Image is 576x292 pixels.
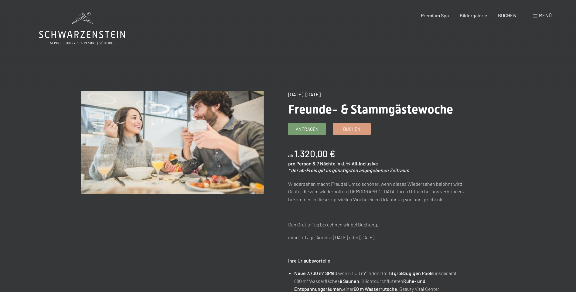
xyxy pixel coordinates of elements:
span: Freunde- & Stammgästewoche [288,102,453,117]
p: mind. 7 Tage, Anreise [DATE] oder [DATE] [288,233,471,241]
strong: 8 Saunen [340,278,359,284]
strong: Ruhe- und Entspannungsräumen, [294,278,425,292]
strong: Neue 7.700 m² SPA [294,270,333,276]
img: Freunde- & Stammgästewoche [81,91,264,194]
em: * der ab-Preis gilt im günstigsten angegebenen Zeitraum [288,167,409,173]
strong: 60 m Wasserrutsche [354,286,397,292]
p: Den Gratis-Tag berechnen wir bei Buchung. [288,221,471,229]
span: Buchen [343,126,360,132]
span: 7 Nächte [317,161,336,166]
span: [DATE]–[DATE] [288,91,321,97]
a: Premium Spa [421,12,449,18]
a: Anfragen [288,123,326,135]
p: Wiedersehen macht Freude! Umso schöner, wenn dieses Wiedersehen belohnt wird. Gäste, die zum wied... [288,180,471,203]
a: Bildergalerie [460,12,487,18]
strong: Ihre Urlaubsvorteile [288,258,330,263]
span: pro Person & [288,161,316,166]
span: ab [288,152,293,158]
strong: 6 großzügigen Pools [390,270,434,276]
span: Anfragen [296,126,319,132]
a: Buchen [333,123,370,135]
b: 1.320,00 € [294,148,335,159]
span: Menü [539,12,552,18]
a: BUCHEN [498,12,516,18]
span: inkl. ¾ All-Inclusive [336,161,378,166]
